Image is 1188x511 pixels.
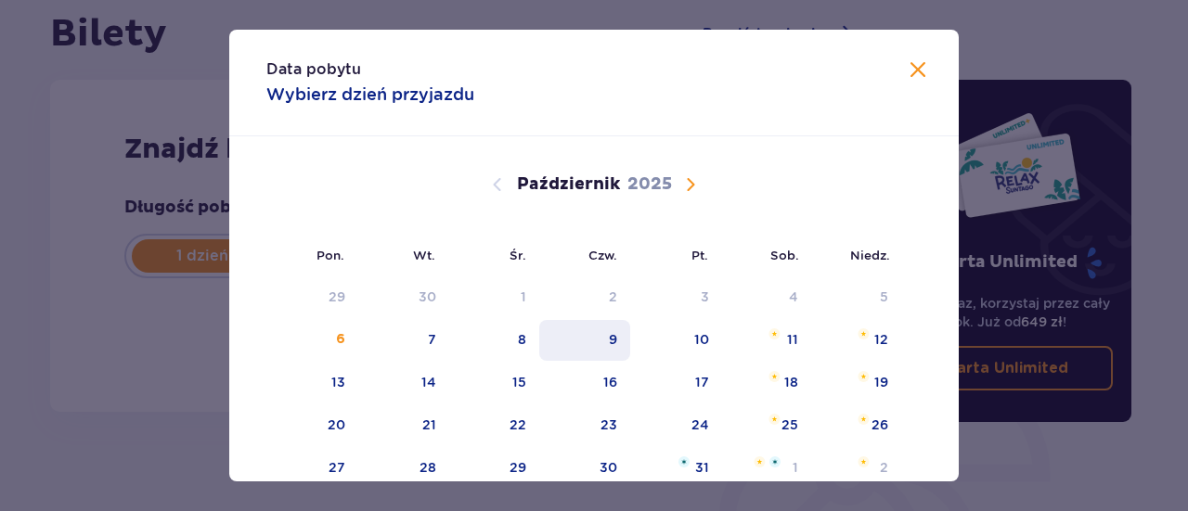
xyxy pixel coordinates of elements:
[329,458,345,477] div: 27
[603,373,617,391] div: 16
[768,371,781,382] img: Pomarańczowa gwiazdka
[419,287,436,306] div: 30
[413,248,435,262] small: Wt.
[358,320,450,361] td: wtorek, 7 października 2025
[266,363,358,403] td: poniedziałek, 13 października 2025
[449,448,539,489] td: środa, 29 października 2025
[769,456,781,467] img: Niebieska gwiazdka
[811,448,901,489] td: niedziela, 2 listopada 2025
[789,287,798,306] div: 4
[850,248,890,262] small: Niedz.
[510,458,526,477] div: 29
[722,405,812,446] td: sobota, 25 października 2025
[539,405,631,446] td: czwartek, 23 października 2025
[695,458,709,477] div: 31
[510,415,526,434] div: 22
[486,173,509,196] button: Poprzedni miesiąc
[874,330,888,349] div: 12
[588,248,617,262] small: Czw.
[858,414,870,425] img: Pomarańczowa gwiazdka
[331,373,345,391] div: 13
[266,405,358,446] td: poniedziałek, 20 października 2025
[811,320,901,361] td: niedziela, 12 października 2025
[358,277,450,318] td: Data niedostępna. wtorek, 30 września 2025
[695,373,709,391] div: 17
[358,448,450,489] td: wtorek, 28 października 2025
[421,373,436,391] div: 14
[328,415,345,434] div: 20
[630,363,722,403] td: piątek, 17 października 2025
[358,405,450,446] td: wtorek, 21 października 2025
[630,320,722,361] td: piątek, 10 października 2025
[358,363,450,403] td: wtorek, 14 października 2025
[539,277,631,318] td: Data niedostępna. czwartek, 2 października 2025
[811,405,901,446] td: niedziela, 26 października 2025
[449,363,539,403] td: środa, 15 października 2025
[627,173,672,196] p: 2025
[694,330,709,349] div: 10
[722,320,812,361] td: sobota, 11 października 2025
[874,373,888,391] div: 19
[793,458,798,477] div: 1
[510,248,526,262] small: Śr.
[420,458,436,477] div: 28
[787,330,798,349] div: 11
[768,328,781,339] img: Pomarańczowa gwiazdka
[781,415,798,434] div: 25
[449,277,539,318] td: Data niedostępna. środa, 1 października 2025
[512,373,526,391] div: 15
[678,456,690,467] img: Niebieska gwiazdka
[907,59,929,83] button: Zamknij
[266,59,361,80] p: Data pobytu
[630,448,722,489] td: piątek, 31 października 2025
[679,173,702,196] button: Następny miesiąc
[521,287,526,306] div: 1
[422,415,436,434] div: 21
[449,320,539,361] td: środa, 8 października 2025
[722,363,812,403] td: sobota, 18 października 2025
[609,330,617,349] div: 9
[449,405,539,446] td: środa, 22 października 2025
[336,330,345,349] div: 6
[428,330,436,349] div: 7
[811,277,901,318] td: Data niedostępna. niedziela, 5 października 2025
[858,456,870,467] img: Pomarańczowa gwiazdka
[539,448,631,489] td: czwartek, 30 października 2025
[722,448,812,489] td: sobota, 1 listopada 2025
[701,287,709,306] div: 3
[266,277,358,318] td: Data niedostępna. poniedziałek, 29 września 2025
[811,363,901,403] td: niedziela, 19 października 2025
[600,458,617,477] div: 30
[266,320,358,361] td: poniedziałek, 6 października 2025
[691,415,709,434] div: 24
[539,363,631,403] td: czwartek, 16 października 2025
[768,414,781,425] img: Pomarańczowa gwiazdka
[539,320,631,361] td: czwartek, 9 października 2025
[329,287,345,306] div: 29
[630,277,722,318] td: Data niedostępna. piątek, 3 października 2025
[880,287,888,306] div: 5
[609,287,617,306] div: 2
[754,456,766,467] img: Pomarańczowa gwiazdka
[518,330,526,349] div: 8
[630,405,722,446] td: piątek, 24 października 2025
[858,328,870,339] img: Pomarańczowa gwiazdka
[266,448,358,489] td: poniedziałek, 27 października 2025
[600,415,617,434] div: 23
[784,373,798,391] div: 18
[872,415,888,434] div: 26
[770,248,799,262] small: Sob.
[722,277,812,318] td: Data niedostępna. sobota, 4 października 2025
[266,83,474,106] p: Wybierz dzień przyjazdu
[316,248,344,262] small: Pon.
[858,371,870,382] img: Pomarańczowa gwiazdka
[691,248,708,262] small: Pt.
[517,173,620,196] p: Październik
[880,458,888,477] div: 2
